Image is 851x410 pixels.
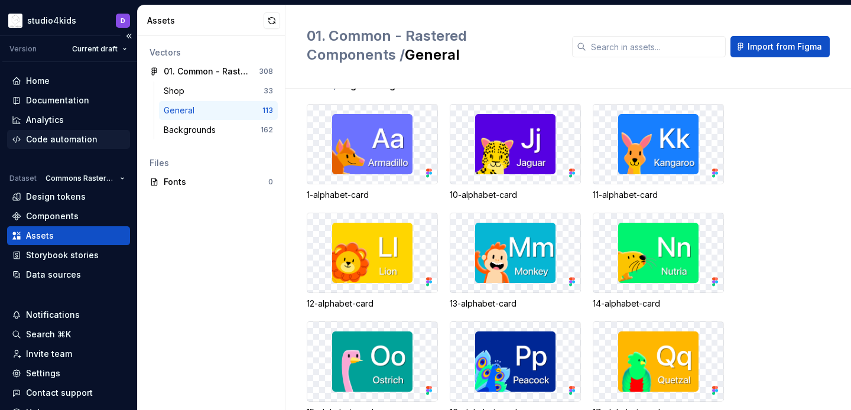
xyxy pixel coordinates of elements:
[7,305,130,324] button: Notifications
[268,177,273,187] div: 0
[46,174,115,183] span: Commons Rastered
[7,130,130,149] a: Code automation
[450,189,581,201] div: 10-alphabet-card
[150,47,273,58] div: Vectors
[27,15,76,27] div: studio4kids
[164,124,220,136] div: Backgrounds
[264,86,273,96] div: 33
[164,66,252,77] div: 01. Common - Rastered Components
[145,62,278,81] a: 01. Common - Rastered Components308
[26,269,81,281] div: Data sources
[262,106,273,115] div: 113
[7,246,130,265] a: Storybook stories
[26,75,50,87] div: Home
[164,85,189,97] div: Shop
[593,298,724,310] div: 14-alphabet-card
[164,105,199,116] div: General
[26,367,60,379] div: Settings
[26,134,98,145] div: Code automation
[26,249,99,261] div: Storybook stories
[159,101,278,120] a: General113
[593,189,724,201] div: 11-alphabet-card
[150,157,273,169] div: Files
[2,8,135,33] button: studio4kidsD
[307,189,438,201] div: 1-alphabet-card
[26,191,86,203] div: Design tokens
[7,110,130,129] a: Analytics
[9,174,37,183] div: Dataset
[7,364,130,383] a: Settings
[67,41,132,57] button: Current draft
[26,328,71,340] div: Search ⌘K
[261,125,273,135] div: 162
[307,27,467,63] span: 01. Common - Rastered Components /
[26,309,80,321] div: Notifications
[121,16,125,25] div: D
[7,265,130,284] a: Data sources
[159,121,278,139] a: Backgrounds162
[26,348,72,360] div: Invite team
[307,27,558,64] h2: General
[7,226,130,245] a: Assets
[259,67,273,76] div: 308
[26,95,89,106] div: Documentation
[26,387,93,399] div: Contact support
[121,28,137,44] button: Collapse sidebar
[307,298,438,310] div: 12-alphabet-card
[26,230,54,242] div: Assets
[7,383,130,402] button: Contact support
[147,15,264,27] div: Assets
[7,187,130,206] a: Design tokens
[450,298,581,310] div: 13-alphabet-card
[7,71,130,90] a: Home
[586,36,726,57] input: Search in assets...
[26,210,79,222] div: Components
[40,170,130,187] button: Commons Rastered
[72,44,118,54] span: Current draft
[159,82,278,100] a: Shop33
[8,14,22,28] img: f1dd3a2a-5342-4756-bcfa-e9eec4c7fc0d.png
[9,44,37,54] div: Version
[7,344,130,363] a: Invite team
[26,114,64,126] div: Analytics
[730,36,830,57] button: Import from Figma
[7,325,130,344] button: Search ⌘K
[7,91,130,110] a: Documentation
[145,173,278,191] a: Fonts0
[7,207,130,226] a: Components
[164,176,268,188] div: Fonts
[748,41,822,53] span: Import from Figma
